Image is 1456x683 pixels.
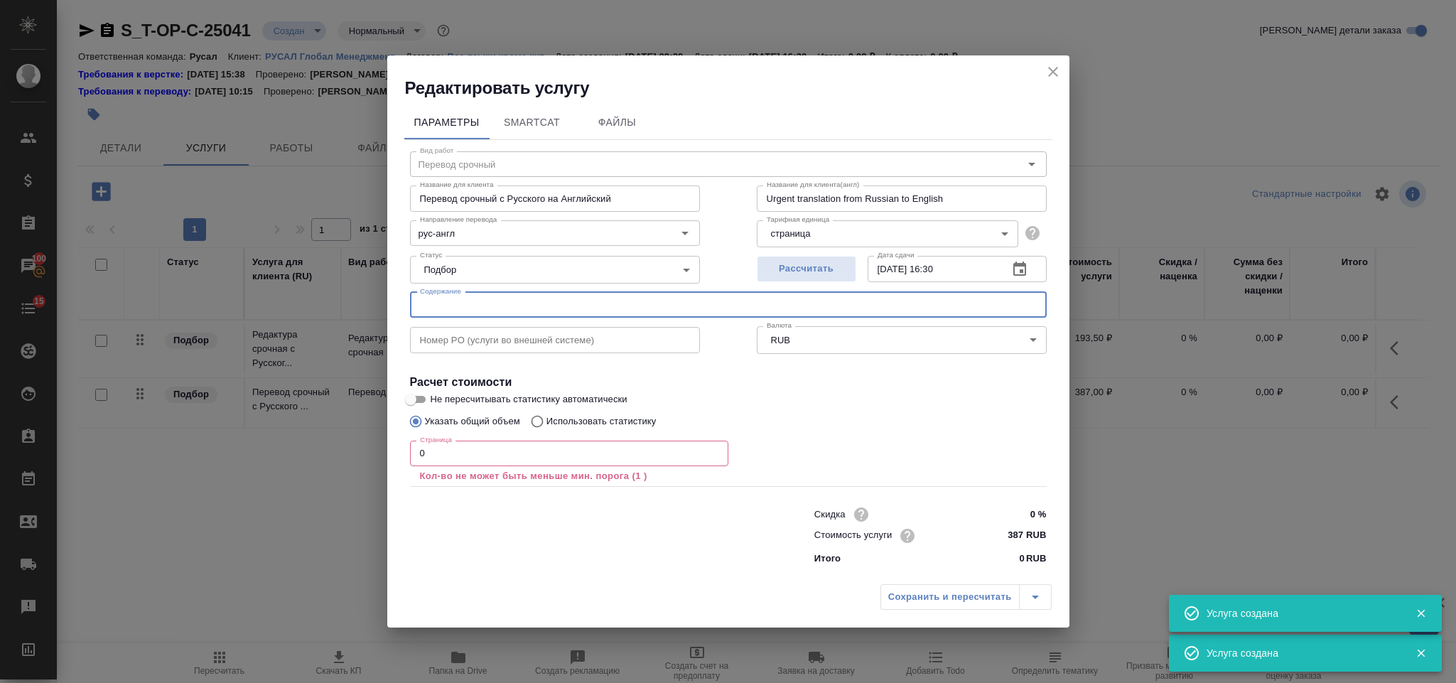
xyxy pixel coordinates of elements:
p: Использовать статистику [546,414,657,429]
span: Не пересчитывать статистику автоматически [431,392,627,407]
div: страница [757,220,1018,247]
button: Подбор [420,264,461,276]
input: ✎ Введи что-нибудь [993,525,1046,546]
button: RUB [767,334,794,346]
p: Итого [814,552,841,566]
p: Кол-во не может быть меньше мин. порога (1 ) [420,469,718,483]
input: ✎ Введи что-нибудь [993,504,1046,525]
p: RUB [1026,552,1047,566]
p: 0 [1020,552,1025,566]
span: Параметры [413,114,481,131]
h2: Редактировать услугу [405,77,1069,100]
div: split button [880,584,1052,610]
div: Услуга создана [1207,646,1394,660]
div: Подбор [410,256,700,283]
p: Указать общий объем [425,414,520,429]
span: Рассчитать [765,261,848,277]
h4: Расчет стоимости [410,374,1047,391]
p: Скидка [814,507,846,522]
span: SmartCat [498,114,566,131]
button: страница [767,227,815,240]
div: RUB [757,326,1047,353]
button: Закрыть [1406,607,1435,620]
button: close [1042,61,1064,82]
div: Услуга создана [1207,606,1394,620]
button: Рассчитать [757,256,856,282]
button: Закрыть [1406,647,1435,660]
p: Стоимость услуги [814,528,893,542]
span: Файлы [583,114,652,131]
button: Open [675,223,695,243]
